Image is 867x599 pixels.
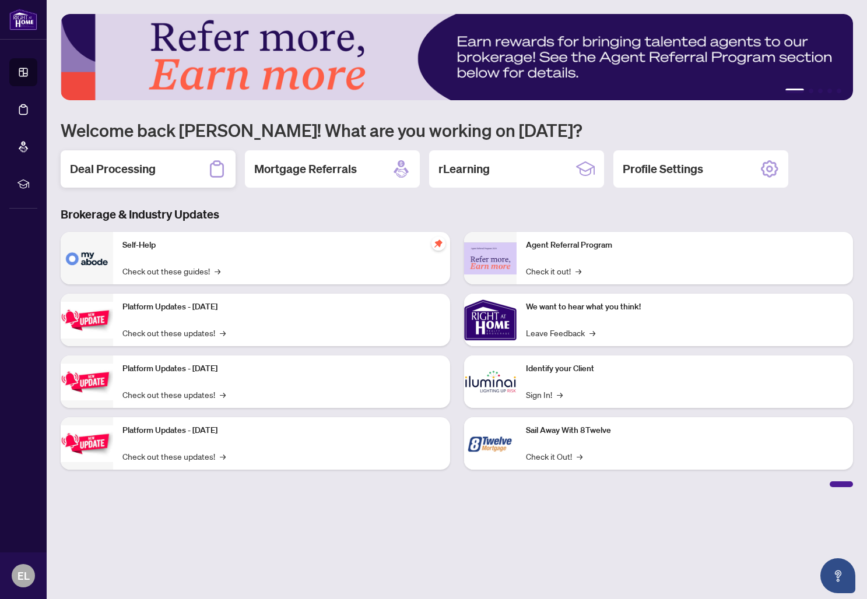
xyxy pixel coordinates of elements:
[220,326,226,339] span: →
[61,232,113,284] img: Self-Help
[122,362,441,375] p: Platform Updates - [DATE]
[70,161,156,177] h2: Deal Processing
[61,364,113,400] img: Platform Updates - July 8, 2025
[526,301,844,313] p: We want to hear what you think!
[526,265,581,277] a: Check it out!→
[557,388,563,401] span: →
[9,9,37,30] img: logo
[254,161,357,177] h2: Mortgage Referrals
[589,326,595,339] span: →
[122,239,441,252] p: Self-Help
[820,558,855,593] button: Open asap
[526,326,595,339] a: Leave Feedback→
[122,301,441,313] p: Platform Updates - [DATE]
[623,161,703,177] h2: Profile Settings
[818,89,823,93] button: 3
[464,242,517,274] img: Agent Referral Program
[61,302,113,339] img: Platform Updates - July 21, 2025
[438,161,490,177] h2: rLearning
[220,450,226,463] span: →
[526,362,844,375] p: Identify your Client
[577,450,582,463] span: →
[464,417,517,470] img: Sail Away With 8Twelve
[61,425,113,462] img: Platform Updates - June 23, 2025
[526,424,844,437] p: Sail Away With 8Twelve
[220,388,226,401] span: →
[837,89,841,93] button: 5
[809,89,813,93] button: 2
[122,450,226,463] a: Check out these updates!→
[122,326,226,339] a: Check out these updates!→
[431,237,445,251] span: pushpin
[464,355,517,408] img: Identify your Client
[61,119,853,141] h1: Welcome back [PERSON_NAME]! What are you working on [DATE]?
[122,265,220,277] a: Check out these guides!→
[464,294,517,346] img: We want to hear what you think!
[122,388,226,401] a: Check out these updates!→
[526,450,582,463] a: Check it Out!→
[17,568,30,584] span: EL
[122,424,441,437] p: Platform Updates - [DATE]
[827,89,832,93] button: 4
[215,265,220,277] span: →
[575,265,581,277] span: →
[785,89,804,93] button: 1
[526,239,844,252] p: Agent Referral Program
[526,388,563,401] a: Sign In!→
[61,206,853,223] h3: Brokerage & Industry Updates
[61,14,853,100] img: Slide 0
